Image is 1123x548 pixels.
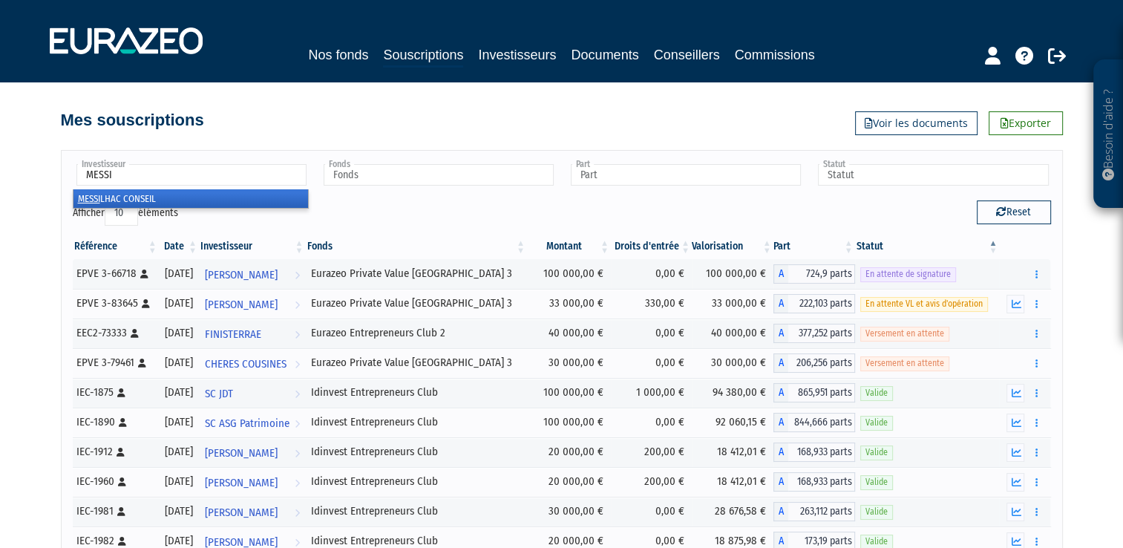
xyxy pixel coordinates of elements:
[773,234,855,259] th: Part: activer pour trier la colonne par ordre croissant
[205,350,287,378] span: CHERES COUSINES
[692,289,773,319] td: 33 000,00 €
[788,472,855,492] span: 168,933 parts
[773,443,855,462] div: A - Idinvest Entrepreneurs Club
[527,378,611,408] td: 100 000,00 €
[76,503,154,519] div: IEC-1981
[140,270,148,278] i: [Français] Personne physique
[611,408,692,437] td: 0,00 €
[295,440,300,467] i: Voir l'investisseur
[773,294,788,313] span: A
[118,537,126,546] i: [Français] Personne physique
[692,497,773,526] td: 28 676,58 €
[199,289,305,319] a: [PERSON_NAME]
[311,266,522,281] div: Eurazeo Private Value [GEOGRAPHIC_DATA] 3
[164,474,194,489] div: [DATE]
[295,350,300,378] i: Voir l'investisseur
[199,319,305,348] a: FINISTERRAE
[692,348,773,378] td: 30 000,00 €
[654,45,720,65] a: Conseillers
[205,291,278,319] span: [PERSON_NAME]
[860,475,893,489] span: Valide
[205,410,289,437] span: SC ASG Patrimoine
[117,448,125,457] i: [Français] Personne physique
[788,353,855,373] span: 206,256 parts
[527,348,611,378] td: 30 000,00 €
[142,299,150,308] i: [Français] Personne physique
[383,45,463,68] a: Souscriptions
[311,414,522,430] div: Idinvest Entrepreneurs Club
[164,325,194,341] div: [DATE]
[773,413,855,432] div: A - Idinvest Entrepreneurs Club
[159,234,199,259] th: Date: activer pour trier la colonne par ordre croissant
[788,294,855,313] span: 222,103 parts
[611,259,692,289] td: 0,00 €
[73,189,308,208] li: LHAC CONSEIL
[311,385,522,400] div: Idinvest Entrepreneurs Club
[311,325,522,341] div: Eurazeo Entrepreneurs Club 2
[773,353,788,373] span: A
[311,474,522,489] div: Idinvest Entrepreneurs Club
[788,413,855,432] span: 844,666 parts
[692,378,773,408] td: 94 380,00 €
[611,348,692,378] td: 0,00 €
[295,499,300,526] i: Voir l'investisseur
[119,418,127,427] i: [Français] Personne physique
[311,355,522,371] div: Eurazeo Private Value [GEOGRAPHIC_DATA] 3
[78,193,100,204] em: MESSI
[118,477,126,486] i: [Français] Personne physique
[164,355,194,371] div: [DATE]
[860,416,893,430] span: Valide
[611,497,692,526] td: 0,00 €
[205,380,233,408] span: SC JDT
[164,296,194,311] div: [DATE]
[860,446,893,460] span: Valide
[773,502,788,521] span: A
[311,444,522,460] div: Idinvest Entrepreneurs Club
[199,234,305,259] th: Investisseur: activer pour trier la colonne par ordre croissant
[295,291,300,319] i: Voir l'investisseur
[73,234,159,259] th: Référence : activer pour trier la colonne par ordre croissant
[527,234,611,259] th: Montant: activer pour trier la colonne par ordre croissant
[860,327,949,341] span: Versement en attente
[773,472,788,492] span: A
[611,437,692,467] td: 200,00 €
[295,380,300,408] i: Voir l'investisseur
[860,386,893,400] span: Valide
[199,437,305,467] a: [PERSON_NAME]
[527,289,611,319] td: 33 000,00 €
[76,385,154,400] div: IEC-1875
[773,264,855,284] div: A - Eurazeo Private Value Europe 3
[773,502,855,521] div: A - Idinvest Entrepreneurs Club
[295,321,300,348] i: Voir l'investisseur
[105,200,138,226] select: Afficheréléments
[50,27,203,54] img: 1732889491-logotype_eurazeo_blanc_rvb.png
[117,507,125,516] i: [Français] Personne physique
[611,378,692,408] td: 1 000,00 €
[692,467,773,497] td: 18 412,01 €
[989,111,1063,135] a: Exporter
[73,200,178,226] label: Afficher éléments
[311,503,522,519] div: Idinvest Entrepreneurs Club
[572,45,639,65] a: Documents
[295,410,300,437] i: Voir l'investisseur
[773,383,788,402] span: A
[205,469,278,497] span: [PERSON_NAME]
[61,111,204,129] h4: Mes souscriptions
[860,356,949,371] span: Versement en attente
[788,264,855,284] span: 724,9 parts
[76,444,154,460] div: IEC-1912
[788,443,855,462] span: 168,933 parts
[199,467,305,497] a: [PERSON_NAME]
[527,497,611,526] td: 30 000,00 €
[308,45,368,65] a: Nos fonds
[611,234,692,259] th: Droits d'entrée: activer pour trier la colonne par ordre croissant
[773,413,788,432] span: A
[205,261,278,289] span: [PERSON_NAME]
[527,319,611,348] td: 40 000,00 €
[527,259,611,289] td: 100 000,00 €
[164,444,194,460] div: [DATE]
[773,353,855,373] div: A - Eurazeo Private Value Europe 3
[76,414,154,430] div: IEC-1890
[773,324,788,343] span: A
[855,234,1000,259] th: Statut : activer pour trier la colonne par ordre d&eacute;croissant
